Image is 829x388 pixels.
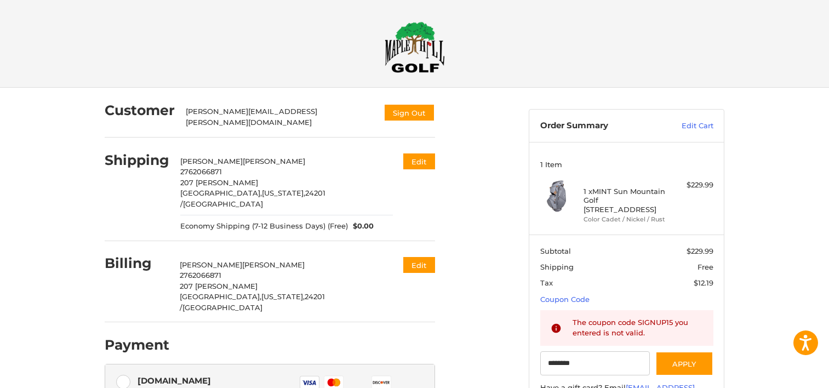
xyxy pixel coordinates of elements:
[186,106,373,128] div: [PERSON_NAME][EMAIL_ADDRESS][PERSON_NAME][DOMAIN_NAME]
[105,102,175,119] h2: Customer
[180,260,242,269] span: [PERSON_NAME]
[540,278,553,287] span: Tax
[242,260,305,269] span: [PERSON_NAME]
[540,121,658,132] h3: Order Summary
[573,317,703,339] div: The coupon code SIGNUP15 you entered is not valid.
[697,263,713,271] span: Free
[180,292,325,312] span: 24201 /
[540,263,574,271] span: Shipping
[183,199,263,208] span: [GEOGRAPHIC_DATA]
[584,187,667,214] h4: 1 x MINT Sun Mountain Golf [STREET_ADDRESS]
[180,157,243,166] span: [PERSON_NAME]
[261,292,305,301] span: [US_STATE],
[694,278,713,287] span: $12.19
[540,351,650,376] input: Gift Certificate or Coupon Code
[655,351,713,376] button: Apply
[180,178,258,187] span: 207 [PERSON_NAME]
[385,21,445,73] img: Maple Hill Golf
[243,157,305,166] span: [PERSON_NAME]
[403,153,435,169] button: Edit
[540,160,713,169] h3: 1 Item
[348,221,374,232] span: $0.00
[584,215,667,224] li: Color Cadet / Nickel / Rust
[180,167,222,176] span: 2762066871
[180,282,258,290] span: 207 [PERSON_NAME]
[384,104,435,122] button: Sign Out
[540,247,571,255] span: Subtotal
[180,189,325,208] span: 24201 /
[180,292,261,301] span: [GEOGRAPHIC_DATA],
[670,180,713,191] div: $229.99
[403,257,435,273] button: Edit
[739,358,829,388] iframe: Google Customer Reviews
[180,189,262,197] span: [GEOGRAPHIC_DATA],
[182,303,262,312] span: [GEOGRAPHIC_DATA]
[540,295,590,304] a: Coupon Code
[105,255,169,272] h2: Billing
[658,121,713,132] a: Edit Cart
[687,247,713,255] span: $229.99
[180,221,348,232] span: Economy Shipping (7-12 Business Days) (Free)
[105,336,169,353] h2: Payment
[262,189,305,197] span: [US_STATE],
[180,271,221,279] span: 2762066871
[105,152,169,169] h2: Shipping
